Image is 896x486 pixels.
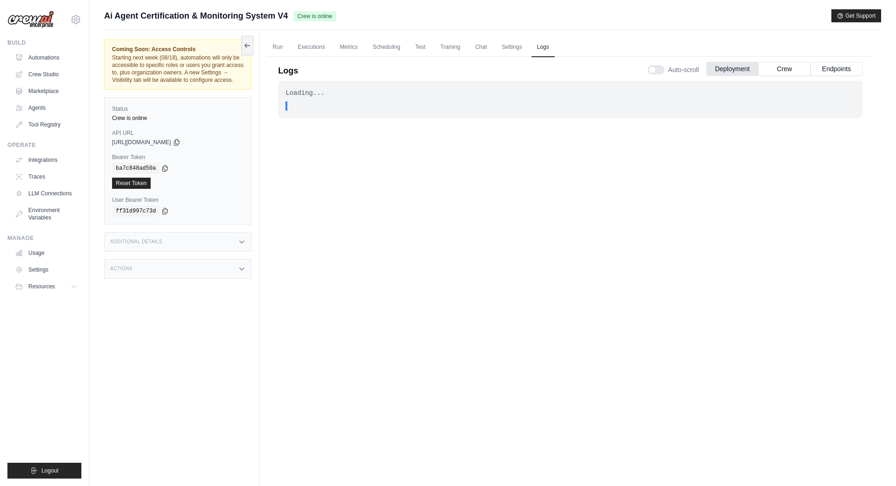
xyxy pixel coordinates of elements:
[293,11,336,21] span: Crew is online
[112,196,244,204] label: User Bearer Token
[112,153,244,161] label: Bearer Token
[11,153,81,167] a: Integrations
[7,463,81,479] button: Logout
[810,62,863,76] button: Endpoints
[11,246,81,260] a: Usage
[435,38,466,57] a: Training
[41,467,59,474] span: Logout
[28,283,55,290] span: Resources
[112,206,159,217] code: ff31d997c73d
[11,262,81,277] a: Settings
[11,67,81,82] a: Crew Studio
[11,100,81,115] a: Agents
[11,117,81,132] a: Tool Registry
[278,64,298,77] p: Logs
[11,186,81,201] a: LLM Connections
[110,239,162,245] h3: Additional Details
[496,38,527,57] a: Settings
[104,9,288,22] span: Ai Agent Certification & Monitoring System V4
[668,65,699,74] span: Auto-scroll
[295,101,299,111] span: .
[11,169,81,184] a: Traces
[706,62,758,76] button: Deployment
[7,234,81,242] div: Manage
[11,84,81,99] a: Marketplace
[7,141,81,149] div: Operate
[112,114,244,122] div: Crew is online
[7,39,81,47] div: Build
[11,279,81,294] button: Resources
[367,38,406,57] a: Scheduling
[112,129,244,137] label: API URL
[267,38,288,57] a: Run
[112,46,244,53] span: Coming Soon: Access Controls
[758,62,810,76] button: Crew
[7,11,54,28] img: Logo
[285,88,855,98] div: Loading...
[410,38,431,57] a: Test
[112,54,244,83] span: Starting next week (08/18), automations will only be accessible to specific roles or users you gr...
[112,105,244,113] label: Status
[831,9,881,22] button: Get Support
[334,38,364,57] a: Metrics
[112,163,159,174] code: ba7c848ad50a
[470,38,492,57] a: Chat
[11,50,81,65] a: Automations
[531,38,555,57] a: Logs
[110,266,133,272] h3: Actions
[11,203,81,225] a: Environment Variables
[112,178,151,189] a: Reset Token
[112,139,171,146] span: [URL][DOMAIN_NAME]
[292,38,331,57] a: Executions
